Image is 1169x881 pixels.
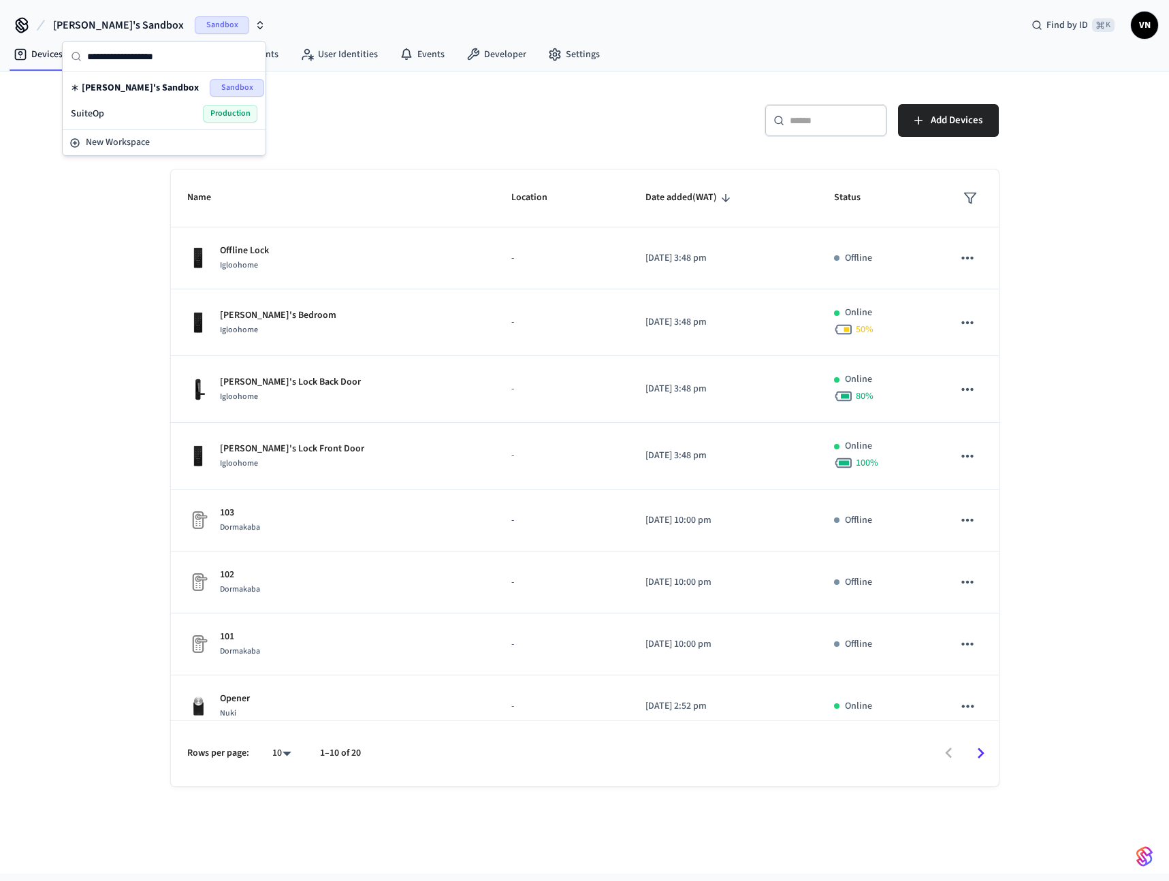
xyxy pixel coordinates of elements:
[187,509,209,531] img: Placeholder Lock Image
[845,251,872,266] p: Offline
[455,42,537,67] a: Developer
[856,456,878,470] span: 100 %
[220,324,258,336] span: Igloohome
[1131,12,1158,39] button: VN
[898,104,999,137] button: Add Devices
[195,16,249,34] span: Sandbox
[1132,13,1157,37] span: VN
[220,645,260,657] span: Dormakaba
[71,107,104,121] span: SuiteOp
[389,42,455,67] a: Events
[220,259,258,271] span: Igloohome
[220,308,336,323] p: [PERSON_NAME]'s Bedroom
[931,112,982,129] span: Add Devices
[1021,13,1125,37] div: Find by ID⌘ K
[86,135,150,150] span: New Workspace
[645,575,801,590] p: [DATE] 10:00 pm
[1092,18,1115,32] span: ⌘ K
[220,391,258,402] span: Igloohome
[220,630,260,644] p: 101
[187,445,209,467] img: igloohome_deadbolt_2s
[511,382,613,396] p: -
[220,692,250,706] p: Opener
[220,375,361,389] p: [PERSON_NAME]'s Lock Back Door
[511,449,613,463] p: -
[187,247,209,269] img: igloohome_deadbolt_2s
[845,513,872,528] p: Offline
[537,42,611,67] a: Settings
[511,251,613,266] p: -
[64,131,264,154] button: New Workspace
[187,187,229,208] span: Name
[645,187,735,208] span: Date added(WAT)
[289,42,389,67] a: User Identities
[220,458,258,469] span: Igloohome
[856,323,874,336] span: 50 %
[845,439,872,453] p: Online
[171,170,999,871] table: sticky table
[220,442,364,456] p: [PERSON_NAME]'s Lock Front Door
[845,372,872,387] p: Online
[511,575,613,590] p: -
[645,699,801,714] p: [DATE] 2:52 pm
[645,513,801,528] p: [DATE] 10:00 pm
[171,104,577,132] h5: Devices
[320,746,361,760] p: 1–10 of 20
[203,105,257,123] span: Production
[187,379,209,400] img: igloohome_mortise_2
[187,746,249,760] p: Rows per page:
[511,699,613,714] p: -
[220,568,260,582] p: 102
[187,633,209,655] img: Placeholder Lock Image
[187,695,209,717] img: Nuki Smart Lock 3.0 Pro Black, Front
[845,699,872,714] p: Online
[1136,846,1153,867] img: SeamLogoGradient.69752ec5.svg
[63,72,266,129] div: Suggestions
[645,637,801,652] p: [DATE] 10:00 pm
[220,522,260,533] span: Dormakaba
[3,42,74,67] a: Devices
[266,743,298,763] div: 10
[511,187,565,208] span: Location
[210,79,264,97] span: Sandbox
[645,382,801,396] p: [DATE] 3:48 pm
[645,449,801,463] p: [DATE] 3:48 pm
[845,306,872,320] p: Online
[834,187,878,208] span: Status
[220,583,260,595] span: Dormakaba
[511,315,613,330] p: -
[856,389,874,403] span: 80 %
[645,251,801,266] p: [DATE] 3:48 pm
[965,737,997,769] button: Go to next page
[845,637,872,652] p: Offline
[511,637,613,652] p: -
[220,506,260,520] p: 103
[220,244,269,258] p: Offline Lock
[187,312,209,334] img: igloohome_deadbolt_2e
[845,575,872,590] p: Offline
[645,315,801,330] p: [DATE] 3:48 pm
[82,81,199,95] span: [PERSON_NAME]'s Sandbox
[511,513,613,528] p: -
[187,571,209,593] img: Placeholder Lock Image
[1046,18,1088,32] span: Find by ID
[220,707,236,719] span: Nuki
[53,17,184,33] span: [PERSON_NAME]'s Sandbox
